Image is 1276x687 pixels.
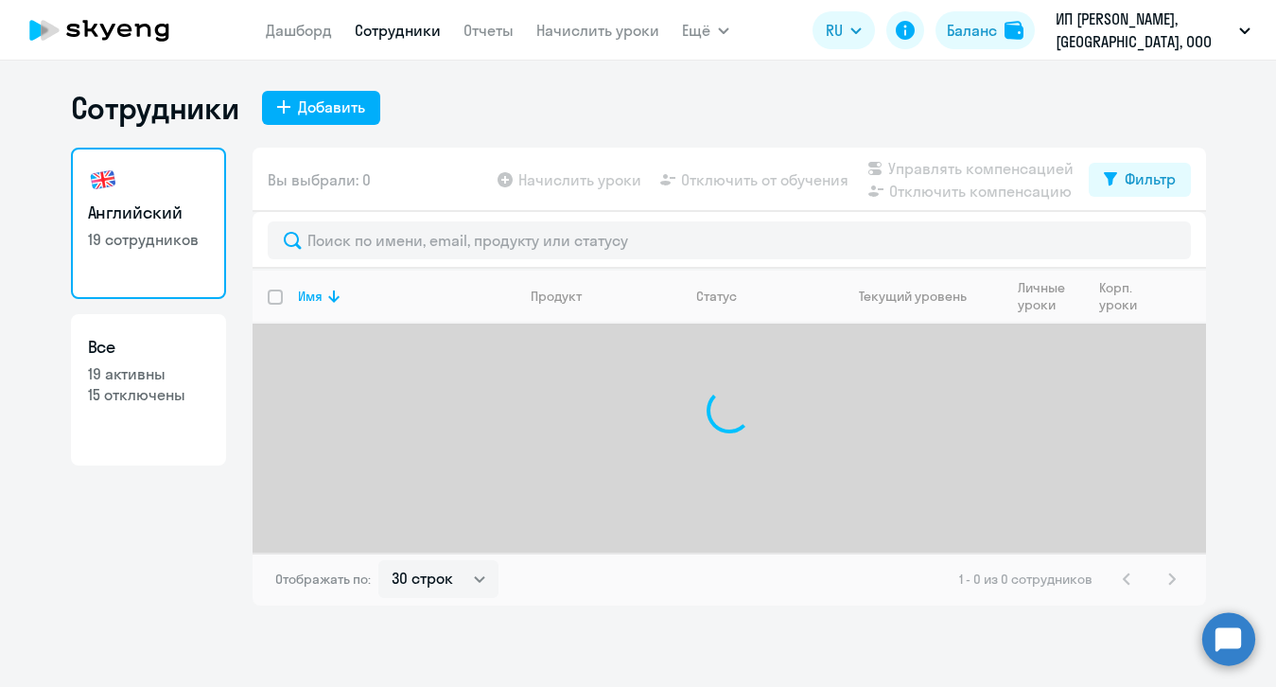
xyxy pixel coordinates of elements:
span: RU [826,19,843,42]
a: Английский19 сотрудников [71,148,226,299]
div: Текущий уровень [859,288,967,305]
div: Фильтр [1125,167,1176,190]
button: Добавить [262,91,380,125]
button: RU [813,11,875,49]
button: Балансbalance [935,11,1035,49]
h1: Сотрудники [71,89,239,127]
div: Добавить [298,96,365,118]
span: Вы выбрали: 0 [268,168,371,191]
p: ИП [PERSON_NAME], [GEOGRAPHIC_DATA], ООО [1056,8,1232,53]
div: Продукт [531,288,582,305]
span: Отображать по: [275,571,371,588]
span: Ещё [682,19,710,42]
img: balance [1005,21,1023,40]
a: Начислить уроки [536,21,659,40]
button: Ещё [682,11,729,49]
h3: Английский [88,201,209,225]
a: Сотрудники [355,21,441,40]
button: ИП [PERSON_NAME], [GEOGRAPHIC_DATA], ООО [1046,8,1260,53]
div: Имя [298,288,323,305]
a: Все19 активны15 отключены [71,314,226,466]
span: 1 - 0 из 0 сотрудников [959,571,1092,588]
div: Личные уроки [1018,279,1083,313]
div: Статус [696,288,737,305]
a: Отчеты [463,21,514,40]
p: 19 сотрудников [88,229,209,250]
p: 19 активны [88,363,209,384]
a: Дашборд [266,21,332,40]
p: 15 отключены [88,384,209,405]
img: english [88,165,118,195]
input: Поиск по имени, email, продукту или статусу [268,221,1191,259]
h3: Все [88,335,209,360]
div: Корп. уроки [1099,279,1152,313]
div: Имя [298,288,515,305]
div: Текущий уровень [842,288,1002,305]
div: Баланс [947,19,997,42]
button: Фильтр [1089,163,1191,197]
